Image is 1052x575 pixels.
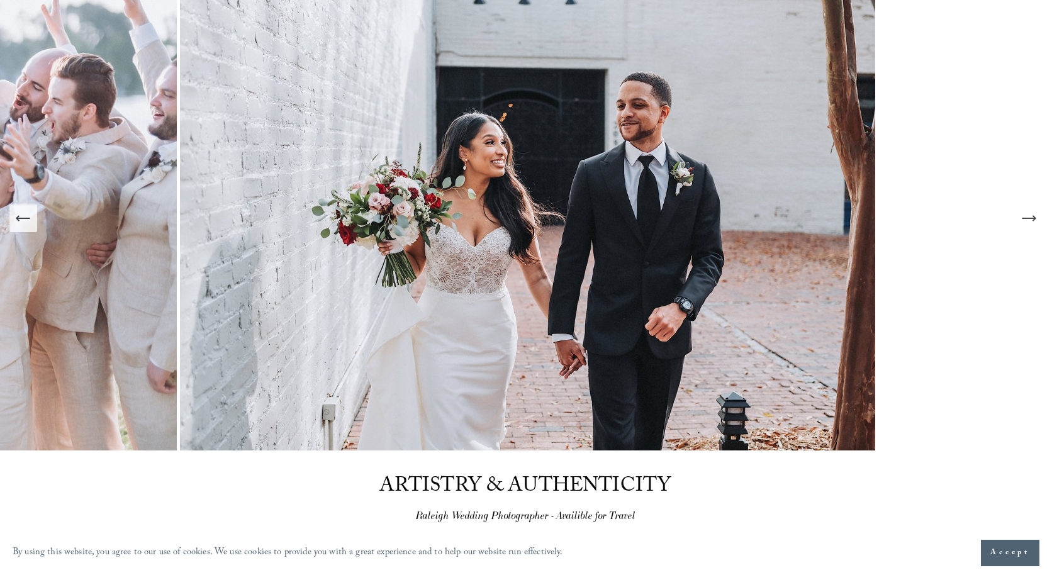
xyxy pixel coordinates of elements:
[13,544,563,562] p: By using this website, you agree to our use of cookies. We use cookies to provide you with a grea...
[990,547,1030,559] span: Accept
[1015,204,1043,232] button: Next Slide
[9,204,37,232] button: Previous Slide
[416,510,635,522] em: Raleigh Wedding Photographer - Availible for Travel
[981,540,1039,566] button: Accept
[379,471,671,505] span: ARTISTRY & AUTHENTICITY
